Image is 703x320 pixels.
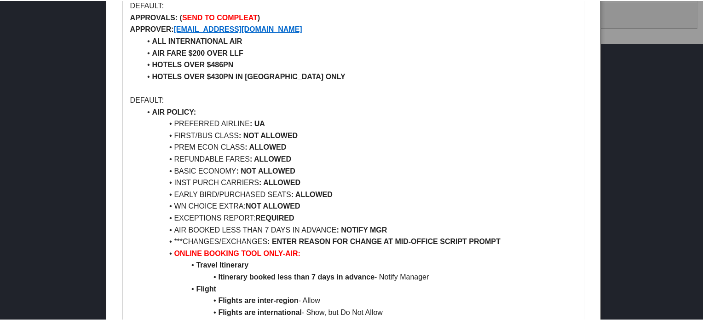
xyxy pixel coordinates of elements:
[141,164,576,176] li: BASIC ECONOMY
[152,72,345,80] strong: HOTELS OVER $430PN IN [GEOGRAPHIC_DATA] ONLY
[152,60,233,68] strong: HOTELS OVER $486PN
[267,237,501,244] strong: : ENTER REASON FOR CHANGE AT MID-OFFICE SCRIPT PROMPT
[218,272,375,280] strong: Itinerary booked less than 7 days in advance
[152,48,243,56] strong: AIR FARE $200 OVER LLF
[245,142,286,150] strong: : ALLOWED
[259,178,300,186] strong: : ALLOWED
[141,270,576,282] li: - Notify Manager
[182,13,258,21] strong: SEND TO COMPLEAT
[336,225,387,233] strong: : NOTIFY MGR
[174,249,300,256] strong: ONLINE BOOKING TOOL ONLY-AIR:
[141,294,576,306] li: - Allow
[141,199,576,211] li: WN CHOICE EXTRA:
[141,306,576,318] li: - Show, but Do Not Allow
[174,24,302,32] a: [EMAIL_ADDRESS][DOMAIN_NAME]
[130,24,173,32] strong: APPROVER:
[236,166,295,174] strong: : NOT ALLOWED
[180,13,182,21] strong: (
[218,296,298,303] strong: Flights are inter-region
[141,235,576,247] li: ***CHANGES/EXCHANGES
[196,284,216,292] strong: Flight
[141,211,576,223] li: EXCEPTIONS REPORT:
[141,176,576,188] li: INST PURCH CARRIERS
[291,190,333,198] strong: : ALLOWED
[246,201,300,209] strong: NOT ALLOWED
[218,308,301,315] strong: Flights are international
[141,129,576,141] li: FIRST/BUS CLASS
[152,107,196,115] strong: AIR POLICY:
[258,13,260,21] strong: )
[250,119,265,127] strong: : UA
[141,223,576,235] li: AIR BOOKED LESS THAN 7 DAYS IN ADVANCE
[196,260,248,268] strong: Travel Itinerary
[130,93,576,105] p: DEFAULT:
[130,13,178,21] strong: APPROVALS:
[141,188,576,200] li: EARLY BIRD/PURCHASED SEATS
[141,152,576,164] li: REFUNDABLE FARES
[141,140,576,152] li: PREM ECON CLASS
[255,213,294,221] strong: REQUIRED
[141,117,576,129] li: PREFERRED AIRLINE
[250,154,291,162] strong: : ALLOWED
[152,36,242,44] strong: ALL INTERNATIONAL AIR
[239,131,298,139] strong: : NOT ALLOWED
